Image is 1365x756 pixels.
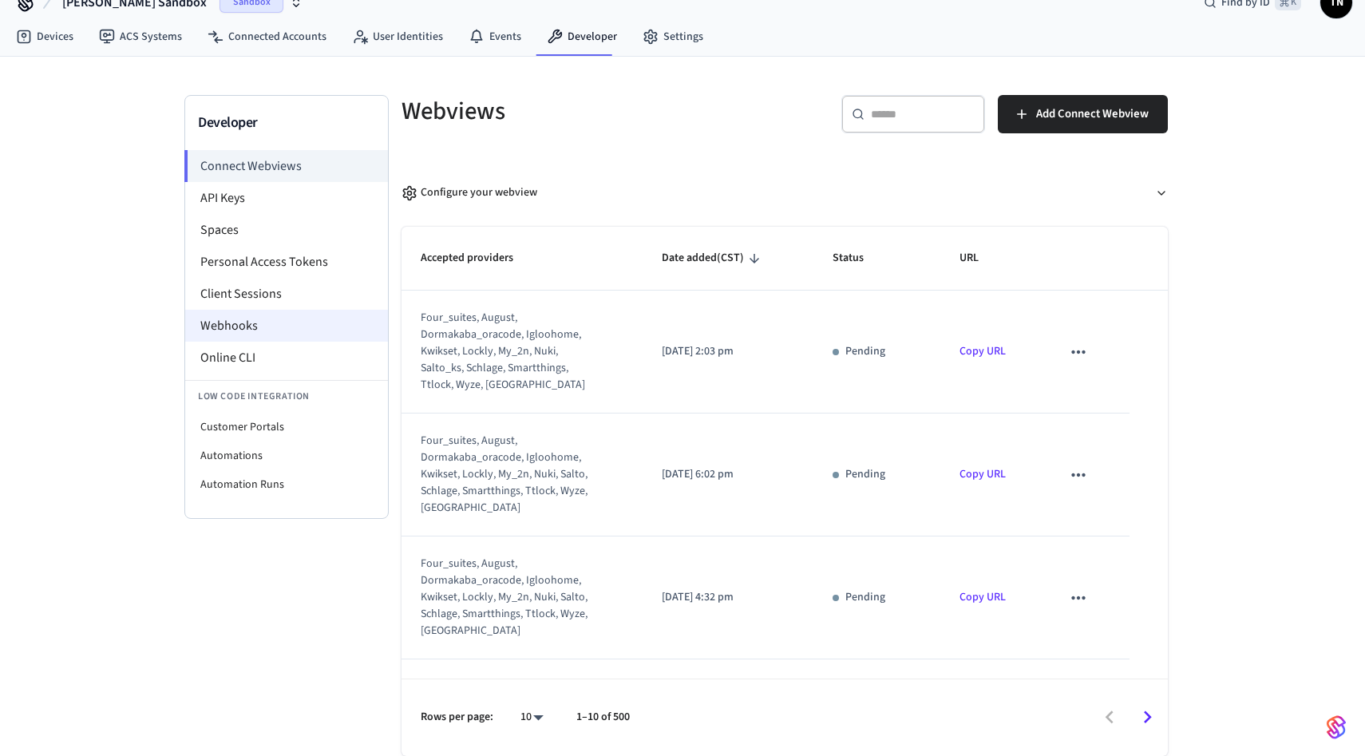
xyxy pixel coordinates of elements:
[456,22,534,51] a: Events
[421,556,603,639] div: four_suites, august, dormakaba_oracode, igloohome, kwikset, lockly, my_2n, nuki, salto, schlage, ...
[662,466,794,483] p: [DATE] 6:02 pm
[421,310,603,394] div: four_suites, august, dormakaba_oracode, igloohome, kwikset, lockly, my_2n, nuki, salto_ks, schlag...
[959,246,999,271] span: URL
[185,441,388,470] li: Automations
[662,589,794,606] p: [DATE] 4:32 pm
[998,95,1168,133] button: Add Connect Webview
[185,214,388,246] li: Spaces
[421,246,534,271] span: Accepted providers
[1036,104,1149,125] span: Add Connect Webview
[959,343,1006,359] a: Copy URL
[662,343,794,360] p: [DATE] 2:03 pm
[185,380,388,413] li: Low Code Integration
[185,182,388,214] li: API Keys
[1129,699,1166,736] button: Go to next page
[86,22,195,51] a: ACS Systems
[402,184,537,201] div: Configure your webview
[185,278,388,310] li: Client Sessions
[185,413,388,441] li: Customer Portals
[402,95,775,128] h5: Webviews
[845,343,885,360] p: Pending
[845,466,885,483] p: Pending
[198,112,375,134] h3: Developer
[845,589,885,606] p: Pending
[195,22,339,51] a: Connected Accounts
[421,709,493,726] p: Rows per page:
[185,246,388,278] li: Personal Access Tokens
[1327,714,1346,740] img: SeamLogoGradient.69752ec5.svg
[421,433,603,517] div: four_suites, august, dormakaba_oracode, igloohome, kwikset, lockly, my_2n, nuki, salto, schlage, ...
[339,22,456,51] a: User Identities
[576,709,630,726] p: 1–10 of 500
[959,466,1006,482] a: Copy URL
[185,310,388,342] li: Webhooks
[512,706,551,729] div: 10
[184,150,388,182] li: Connect Webviews
[662,246,765,271] span: Date added(CST)
[630,22,716,51] a: Settings
[833,246,884,271] span: Status
[185,342,388,374] li: Online CLI
[3,22,86,51] a: Devices
[534,22,630,51] a: Developer
[959,589,1006,605] a: Copy URL
[185,470,388,499] li: Automation Runs
[402,172,1168,214] button: Configure your webview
